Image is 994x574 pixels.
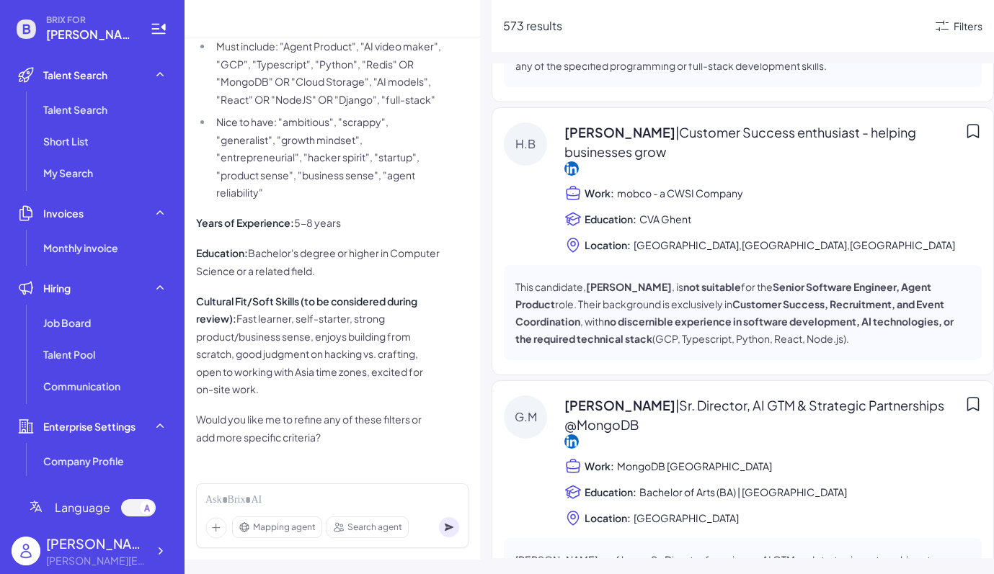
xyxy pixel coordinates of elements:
[43,134,89,148] span: Short List
[586,280,672,293] strong: [PERSON_NAME]
[347,521,402,534] span: Search agent
[639,483,847,501] span: Bachelor of Arts (BA) | [GEOGRAPHIC_DATA]
[213,37,441,108] li: Must include: "Agent Product", "AI video maker", "GCP", "Typescript", "Python", "Redis" OR "Mongo...
[196,411,441,446] p: Would you like me to refine any of these filters or add more specific criteria?
[564,124,916,160] span: | Customer Success enthusiast - helping businesses grow
[43,379,120,393] span: Communication
[639,210,691,228] span: CVA Ghent
[196,214,441,232] p: 5-8 years
[585,186,614,200] span: Work:
[634,509,739,526] span: [GEOGRAPHIC_DATA]
[503,18,562,33] span: 573 results
[634,236,955,254] span: [GEOGRAPHIC_DATA],[GEOGRAPHIC_DATA],[GEOGRAPHIC_DATA]
[564,397,944,433] span: | Sr. Director, AI GTM & Strategic Partnerships @MongoDB
[46,14,133,26] span: BRIX FOR
[196,244,441,279] p: Bachelor's degree or higher in Computer Science or a related field.
[43,102,107,117] span: Talent Search
[617,457,772,475] span: MongoDB [GEOGRAPHIC_DATA]
[515,315,954,345] strong: no discernible experience in software development, AI technologies, or the required technical stack
[43,419,136,434] span: Enterprise Settings
[585,511,631,525] span: Location:
[564,122,959,161] span: [PERSON_NAME]
[504,395,547,439] div: G.M
[213,113,441,202] li: Nice to have: "ambitious", "scrappy", "generalist", "growth mindset", "entrepreneurial", "hacker ...
[43,241,118,255] span: Monthly invoice
[564,395,959,434] span: [PERSON_NAME]
[43,315,91,330] span: Job Board
[12,537,40,565] img: user_logo.png
[43,206,84,220] span: Invoices
[253,521,316,534] span: Mapping agent
[196,292,441,398] p: Fast learner, self-starter, strong product/business sense, enjoys building from scratch, good jud...
[585,485,636,499] span: Education:
[196,216,294,229] strong: Years of Experience:
[46,26,133,43] span: fiona.jjsun@gmail.com
[954,19,982,34] div: Filters
[46,534,147,553] div: Fiona Sun
[515,278,970,347] p: This candidate, , is for the role. Their background is exclusively in , with (GCP, Typescript, Py...
[585,238,631,252] span: Location:
[43,166,93,180] span: My Search
[617,184,745,202] span: mobco - a CWSI Company
[196,246,248,259] strong: Education:
[43,68,107,82] span: Talent Search
[504,122,547,166] div: H.B
[43,281,71,295] span: Hiring
[585,212,636,226] span: Education:
[43,454,124,468] span: Company Profile
[46,553,147,568] div: fiona.jjsun@gmail.com
[55,499,110,516] span: Language
[683,280,741,293] strong: not suitable
[43,347,95,362] span: Talent Pool
[196,295,417,326] strong: Cultural Fit/Soft Skills (to be considered during review):
[585,459,614,473] span: Work:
